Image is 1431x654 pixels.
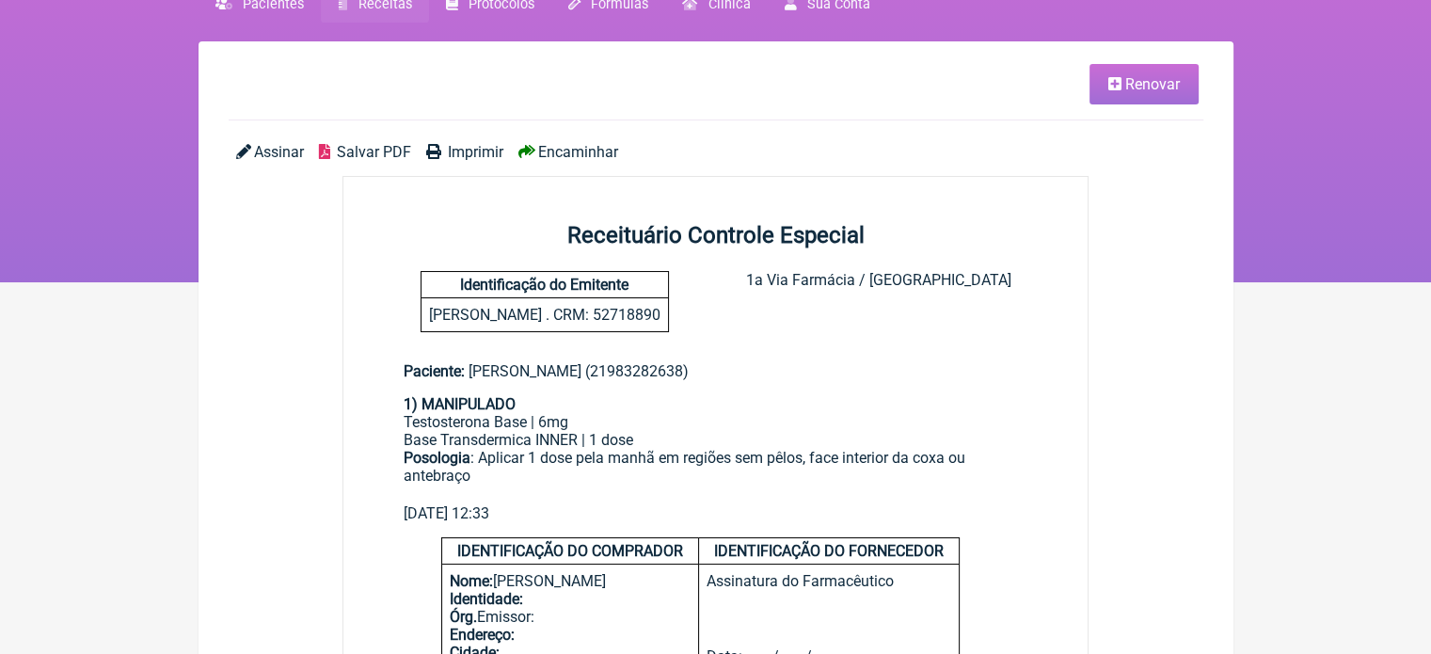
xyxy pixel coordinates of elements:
[254,143,304,161] span: Assinar
[1125,75,1180,93] span: Renovar
[450,572,493,590] b: Nome:
[236,143,304,161] a: Assinar
[421,272,668,298] h4: Identificação do Emitente
[707,572,951,647] div: Assinatura do Farmacêutico
[404,395,516,413] strong: 1) MANIPULADO
[337,143,411,161] span: Salvar PDF
[450,608,477,626] b: Órg.
[450,590,523,608] b: Identidade:
[518,143,618,161] a: Encaminhar
[404,413,1028,431] div: Testosterona Base | 6mg
[745,271,1010,332] div: 1a Via Farmácia / [GEOGRAPHIC_DATA]
[538,143,618,161] span: Encaminhar
[450,572,691,590] div: [PERSON_NAME]
[404,449,1028,504] div: : Aplicar 1 dose pela manhã em regiões sem pêlos, face interior da coxa ou antebraço ㅤ
[404,362,465,380] span: Paciente:
[404,449,470,467] strong: Posologia
[450,608,691,626] div: Emissor:
[699,538,959,565] h4: IDENTIFICAÇÃO DO FORNECEDOR
[448,143,503,161] span: Imprimir
[404,362,1028,380] div: [PERSON_NAME] (21983282638)
[404,431,1028,449] div: Base Transdermica INNER | 1 dose
[343,222,1089,248] h2: Receituário Controle Especial
[426,143,503,161] a: Imprimir
[1089,64,1199,104] a: Renovar
[421,298,668,331] p: [PERSON_NAME] . CRM: 52718890
[442,538,698,565] h4: IDENTIFICAÇÃO DO COMPRADOR
[404,504,1028,522] div: [DATE] 12:33
[319,143,411,161] a: Salvar PDF
[450,626,515,644] b: Endereço:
